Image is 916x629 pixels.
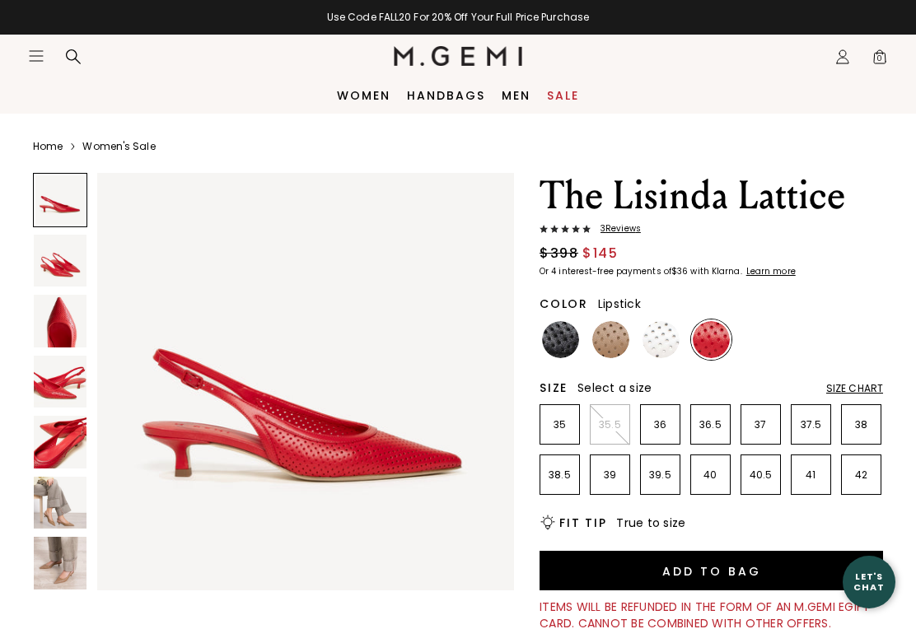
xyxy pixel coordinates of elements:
img: The Lisinda Lattice [34,416,86,468]
p: 36.5 [691,418,730,431]
a: Learn more [745,267,796,277]
p: 41 [792,468,830,482]
img: Lipstick [693,321,730,358]
p: 35.5 [591,418,629,431]
p: 35 [540,418,579,431]
img: Black [542,321,579,358]
img: The Lisinda Lattice [97,173,515,590]
a: Women's Sale [82,140,155,153]
span: $398 [540,244,578,263]
a: Men [502,89,530,102]
p: 40 [691,468,730,482]
img: The Lisinda Lattice [34,356,86,408]
span: 0 [872,52,888,68]
button: Open site menu [28,48,44,64]
img: The Lisinda Lattice [34,477,86,529]
span: Lipstick [598,296,641,312]
a: Women [337,89,390,102]
h1: The Lisinda Lattice [540,173,883,219]
a: Home [33,140,63,153]
p: 36 [641,418,680,431]
a: Handbags [407,89,485,102]
img: The Lisinda Lattice [34,295,86,347]
a: Sale [547,89,579,102]
klarna-placement-style-amount: $36 [671,265,688,277]
span: Select a size [577,380,652,396]
img: The Lisinda Lattice [34,235,86,287]
p: 39 [591,468,629,482]
img: Light Tan [592,321,629,358]
klarna-placement-style-body: Or 4 interest-free payments of [540,265,671,277]
p: 37 [741,418,780,431]
klarna-placement-style-cta: Learn more [746,265,796,277]
p: 38.5 [540,468,579,482]
klarna-placement-style-body: with Klarna [690,265,744,277]
p: 42 [842,468,881,482]
button: Add to Bag [540,551,883,590]
p: 39.5 [641,468,680,482]
h2: Fit Tip [559,516,606,529]
p: 37.5 [792,418,830,431]
span: $145 [582,244,618,263]
img: M.Gemi [394,46,523,66]
span: 3 Review s [591,224,641,234]
div: Size Chart [826,382,883,395]
p: 40.5 [741,468,780,482]
img: The Lisinda Lattice [34,537,86,589]
a: 3Reviews [540,224,883,237]
span: True to size [616,515,685,531]
img: Ivory [643,321,680,358]
h2: Color [540,297,588,310]
div: Let's Chat [843,571,895,592]
h2: Size [540,381,568,394]
p: 38 [842,418,881,431]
